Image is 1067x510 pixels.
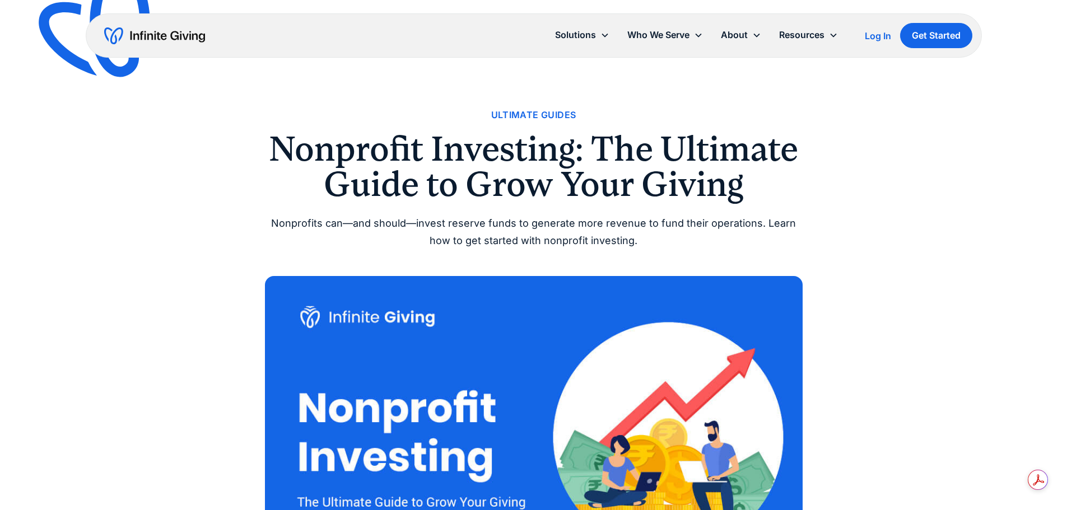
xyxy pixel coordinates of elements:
div: Solutions [555,27,596,43]
div: About [721,27,748,43]
h1: Nonprofit Investing: The Ultimate Guide to Grow Your Giving [265,132,803,202]
div: Nonprofits can—and should—invest reserve funds to generate more revenue to fund their operations.... [265,215,803,249]
div: Log In [865,31,891,40]
div: About [712,23,770,47]
a: Get Started [900,23,972,48]
div: Resources [770,23,847,47]
div: Who We Serve [627,27,689,43]
a: Log In [865,29,891,43]
div: Who We Serve [618,23,712,47]
a: Ultimate Guides [491,107,576,123]
div: Solutions [546,23,618,47]
a: home [104,27,205,45]
div: Resources [779,27,824,43]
